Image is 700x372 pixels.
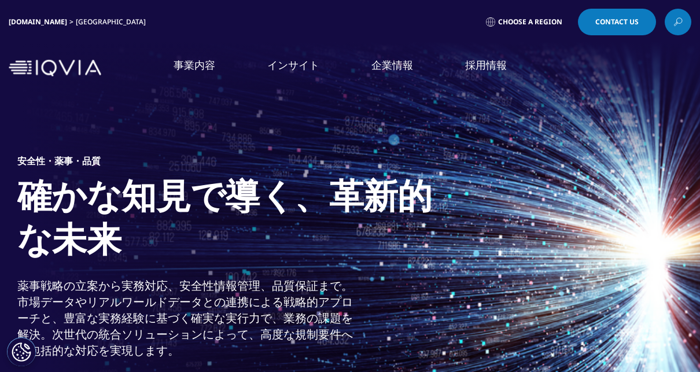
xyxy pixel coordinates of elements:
a: 採用情報 [465,58,507,72]
div: [GEOGRAPHIC_DATA] [76,17,150,27]
a: Contact Us [578,9,656,35]
span: Choose a Region [498,17,562,27]
a: 企業情報 [371,58,413,72]
span: Contact Us [595,19,639,25]
h1: 確かな知見で導く、革新的な未来 [17,174,451,267]
button: Cookie 設定 [7,337,36,366]
h5: 安全性・薬事・品質 [17,155,101,167]
a: [DOMAIN_NAME] [9,17,67,27]
a: インサイト [267,58,319,72]
a: 事業内容 [174,58,215,72]
div: 薬事戦略の立案から実務対応、安全性情報管理、品質保証まで。市場データやリアルワールドデータとの連携による戦略的アプローチと、豊富な実務経験に基づく確実な実行力で、業務の課題を解決。次世代の統合ソ... [17,278,356,359]
nav: Primary [106,40,691,95]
